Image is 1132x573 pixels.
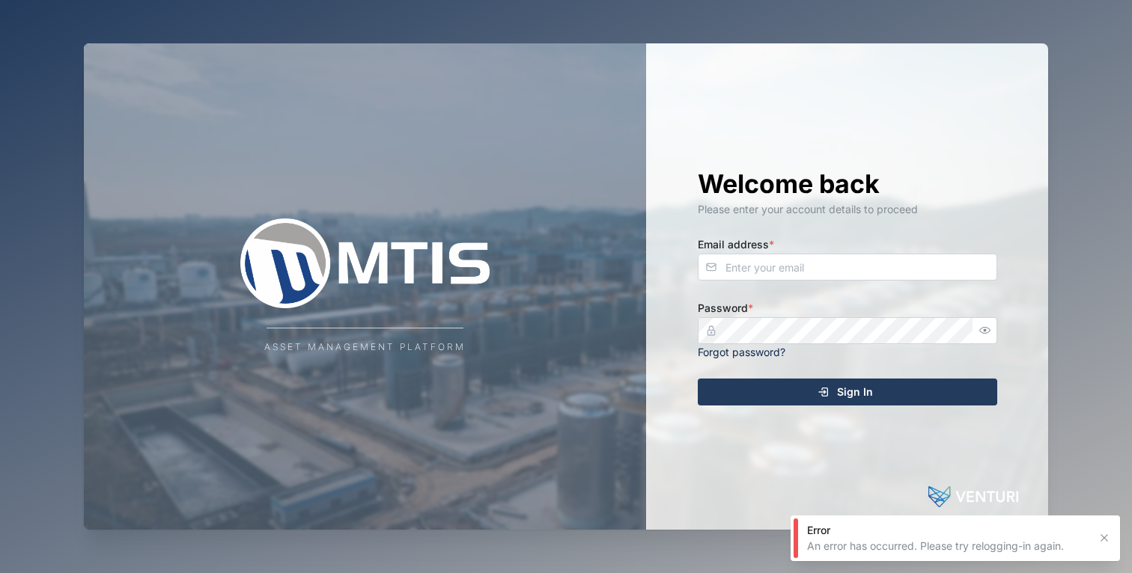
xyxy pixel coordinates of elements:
[264,340,466,355] div: Asset Management Platform
[216,218,515,308] img: Company Logo
[698,201,997,218] div: Please enter your account details to proceed
[698,254,997,281] input: Enter your email
[698,168,997,200] h1: Welcome back
[807,539,1089,554] div: An error has occurred. Please try relogging-in again.
[807,523,1089,538] div: Error
[928,482,1018,512] img: Powered by: Venturi
[698,300,753,316] label: Password
[698,346,785,358] a: Forgot password?
[698,236,774,253] label: Email address
[837,379,873,405] span: Sign In
[698,379,997,405] button: Sign In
